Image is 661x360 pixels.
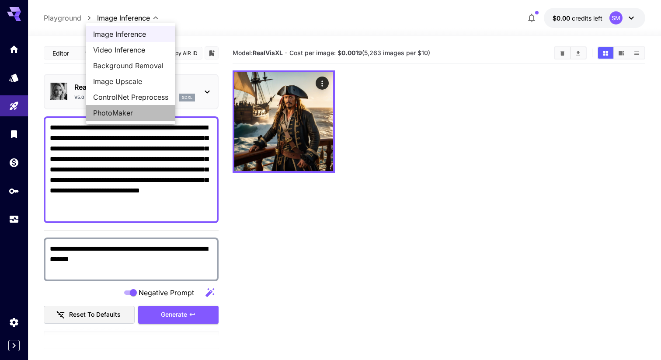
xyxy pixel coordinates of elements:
[93,29,168,39] span: Image Inference
[93,92,168,102] span: ControlNet Preprocess
[93,60,168,71] span: Background Removal
[93,76,168,87] span: Image Upscale
[93,108,168,118] span: PhotoMaker
[93,45,168,55] span: Video Inference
